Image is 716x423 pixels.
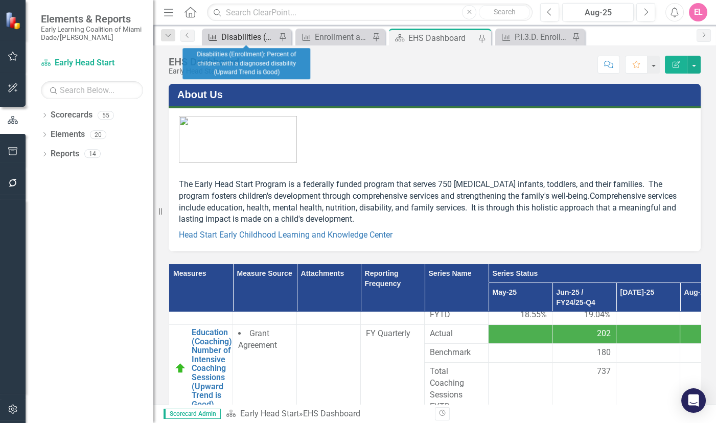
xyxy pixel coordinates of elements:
[192,328,234,409] a: Education (Coaching): Number of Intensive Coaching Sessions (Upward Trend is Good)
[164,409,221,419] span: Scorecard Admin
[51,109,93,121] a: Scorecards
[207,4,533,21] input: Search ClearPoint...
[584,309,611,321] span: 19.04%
[169,324,233,415] td: Double-Click to Edit Right Click for Context Menu
[297,324,361,415] td: Double-Click to Edit
[562,3,634,21] button: Aug-25
[41,57,143,69] a: Early Head Start
[179,191,677,224] span: Comprehensive services include education, health, mental health, nutrition, disability, and famil...
[226,408,427,420] div: »
[179,116,297,163] img: elc-logo-over-light-%20no%20bckgrnd.png
[169,67,239,75] div: Early Head Start
[479,5,530,19] button: Search
[425,343,489,362] td: Double-Click to Edit
[51,148,79,160] a: Reports
[5,12,23,30] img: ClearPoint Strategy
[552,343,616,362] td: Double-Click to Edit
[90,130,106,139] div: 20
[41,81,143,99] input: Search Below...
[597,366,611,378] span: 737
[98,111,114,120] div: 55
[179,230,392,240] a: Head Start Early Childhood Learning and Knowledge Center
[494,8,516,16] span: Search
[41,25,143,42] small: Early Learning Coalition of Miami Dade/[PERSON_NAME]
[169,56,239,67] div: EHS Dashboard
[566,7,630,19] div: Aug-25
[597,328,611,340] span: 202
[41,13,143,25] span: Elements & Reports
[174,362,187,374] img: Above Target
[430,366,483,412] span: Total Coaching Sessions FYTD
[430,347,483,359] span: Benchmark
[51,129,85,140] a: Elements
[298,31,369,43] a: Enrollment and Attendance (Monthly Attendance): Percent of Average Monthly Attendance (Upward Tre...
[182,49,310,79] div: Disabilities (Enrollment): Percent of children with a diagnosed disability (Upward Trend is Good)
[240,409,298,418] a: Early Head Start
[84,150,101,158] div: 14
[204,31,276,43] a: Disabilities (Enrollment): Percent of children with a diagnosed disability (Upward Trend is Good)
[303,409,360,418] div: EHS Dashboard
[430,309,483,321] span: FYTD
[233,324,297,415] td: Double-Click to Edit
[408,32,476,44] div: EHS Dashboard
[179,177,690,227] p: The Early Head Start Program is a federally funded program that serves 750 [MEDICAL_DATA] infants...
[366,328,419,340] div: FY Quarterly
[681,388,706,413] div: Open Intercom Messenger
[552,324,616,343] td: Double-Click to Edit
[238,328,277,350] span: Grant Agreement
[430,328,483,340] span: Actual
[315,31,369,43] div: Enrollment and Attendance (Monthly Attendance): Percent of Average Monthly Attendance (Upward Tre...
[597,347,611,359] span: 180
[515,31,569,43] div: P.I.3.D. Enrollment and Attendance (Monthly Enrollment): Percent of Monthly Enrollment (Upward Tr...
[425,324,489,343] td: Double-Click to Edit
[361,324,425,415] td: Double-Click to Edit
[498,31,569,43] a: P.I.3.D. Enrollment and Attendance (Monthly Enrollment): Percent of Monthly Enrollment (Upward Tr...
[520,309,547,321] span: 18.55%
[177,89,696,100] h3: About Us
[221,31,276,43] div: Disabilities (Enrollment): Percent of children with a diagnosed disability (Upward Trend is Good)
[689,3,707,21] button: EL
